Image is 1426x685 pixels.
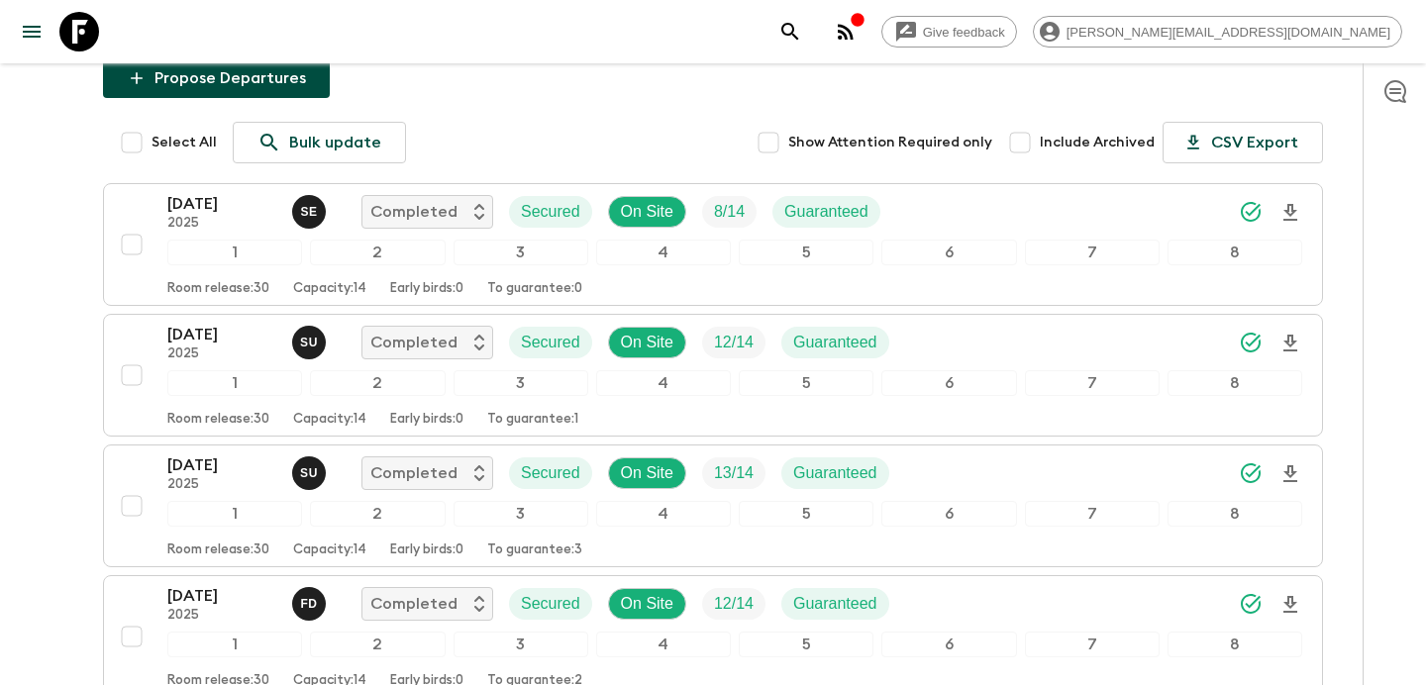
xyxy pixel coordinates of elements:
p: [DATE] [167,323,276,346]
div: 8 [1168,632,1302,657]
p: Room release: 30 [167,412,269,428]
p: Early birds: 0 [390,412,463,428]
span: Show Attention Required only [788,133,992,152]
div: 8 [1168,240,1302,265]
p: Guaranteed [793,461,877,485]
span: Sefa Uz [292,462,330,478]
a: Bulk update [233,122,406,163]
div: 3 [454,370,588,396]
span: Include Archived [1040,133,1155,152]
svg: Download Onboarding [1278,332,1302,355]
div: 6 [881,632,1016,657]
div: Trip Fill [702,457,765,489]
div: Trip Fill [702,327,765,358]
div: 7 [1025,501,1160,527]
span: Select All [152,133,217,152]
p: Early birds: 0 [390,281,463,297]
p: Early birds: 0 [390,542,463,558]
span: Süleyman Erköse [292,201,330,217]
p: 2025 [167,477,276,493]
p: [DATE] [167,192,276,216]
span: Sefa Uz [292,332,330,347]
div: 4 [596,240,731,265]
span: Fatih Develi [292,593,330,609]
div: Secured [509,588,592,620]
button: menu [12,12,51,51]
div: 4 [596,632,731,657]
p: 12 / 14 [714,331,754,354]
div: 2 [310,501,445,527]
svg: Synced Successfully [1239,461,1263,485]
div: Trip Fill [702,196,757,228]
div: 2 [310,370,445,396]
div: 1 [167,240,302,265]
p: 2025 [167,346,276,362]
div: On Site [608,588,686,620]
p: On Site [621,331,673,354]
button: [DATE]2025Sefa UzCompletedSecuredOn SiteTrip FillGuaranteed12345678Room release:30Capacity:14Earl... [103,314,1323,437]
p: Guaranteed [793,592,877,616]
p: Capacity: 14 [293,542,366,558]
p: Completed [370,461,458,485]
div: 8 [1168,501,1302,527]
p: [DATE] [167,453,276,477]
div: 8 [1168,370,1302,396]
div: 5 [739,632,873,657]
div: 5 [739,501,873,527]
p: Secured [521,331,580,354]
p: 2025 [167,216,276,232]
div: On Site [608,196,686,228]
button: search adventures [770,12,810,51]
p: Secured [521,200,580,224]
svg: Synced Successfully [1239,592,1263,616]
p: Capacity: 14 [293,412,366,428]
p: Completed [370,331,458,354]
div: 4 [596,370,731,396]
p: Capacity: 14 [293,281,366,297]
div: Secured [509,327,592,358]
svg: Synced Successfully [1239,200,1263,224]
div: [PERSON_NAME][EMAIL_ADDRESS][DOMAIN_NAME] [1033,16,1402,48]
p: 8 / 14 [714,200,745,224]
span: Give feedback [912,25,1016,40]
button: [DATE]2025Süleyman ErköseCompletedSecuredOn SiteTrip FillGuaranteed12345678Room release:30Capacit... [103,183,1323,306]
div: 5 [739,240,873,265]
div: 6 [881,240,1016,265]
button: CSV Export [1163,122,1323,163]
p: To guarantee: 0 [487,281,582,297]
p: [DATE] [167,584,276,608]
p: Secured [521,592,580,616]
div: Secured [509,457,592,489]
div: 1 [167,370,302,396]
p: 12 / 14 [714,592,754,616]
div: 5 [739,370,873,396]
a: Give feedback [881,16,1017,48]
p: Guaranteed [793,331,877,354]
div: 7 [1025,370,1160,396]
p: To guarantee: 3 [487,542,582,558]
p: On Site [621,592,673,616]
div: On Site [608,327,686,358]
div: 3 [454,240,588,265]
svg: Download Onboarding [1278,593,1302,617]
div: 7 [1025,632,1160,657]
div: 2 [310,240,445,265]
button: [DATE]2025Sefa UzCompletedSecuredOn SiteTrip FillGuaranteed12345678Room release:30Capacity:14Earl... [103,444,1323,567]
div: Trip Fill [702,588,765,620]
p: Secured [521,461,580,485]
div: 1 [167,501,302,527]
p: 13 / 14 [714,461,754,485]
p: Completed [370,592,458,616]
p: 2025 [167,608,276,624]
div: 1 [167,632,302,657]
div: 6 [881,370,1016,396]
div: 3 [454,632,588,657]
div: 6 [881,501,1016,527]
div: 4 [596,501,731,527]
p: Completed [370,200,458,224]
p: Bulk update [289,131,381,154]
span: [PERSON_NAME][EMAIL_ADDRESS][DOMAIN_NAME] [1056,25,1401,40]
svg: Download Onboarding [1278,201,1302,225]
svg: Synced Successfully [1239,331,1263,354]
div: 3 [454,501,588,527]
